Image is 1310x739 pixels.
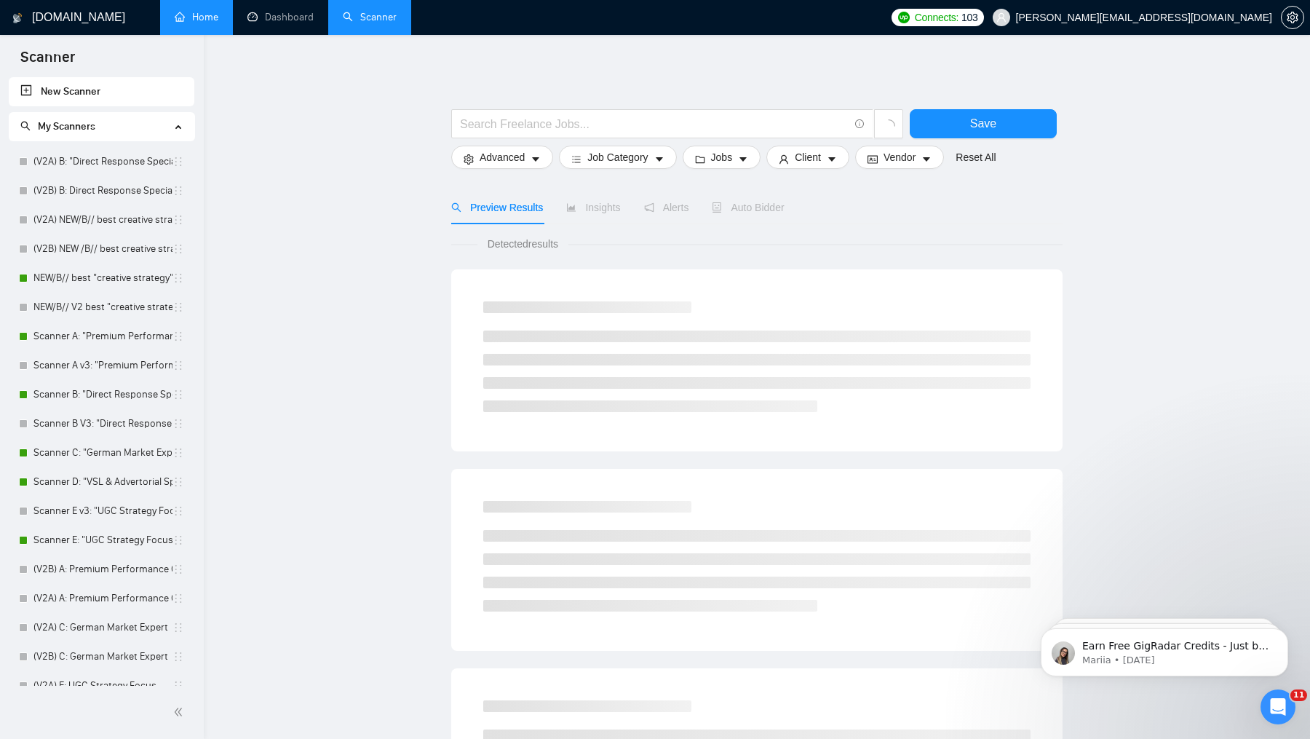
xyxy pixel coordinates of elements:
[571,154,581,165] span: bars
[9,147,194,176] li: (V2A) B: "Direct Response Specialist"
[38,120,95,133] span: My Scanners
[12,7,23,30] img: logo
[33,234,172,264] a: (V2B) NEW /B// best creative strategy
[172,185,184,197] span: holder
[20,77,183,106] a: New Scanner
[9,351,194,380] li: Scanner A v3: "Premium Performance Creative"
[915,9,958,25] span: Connects:
[33,642,172,671] a: (V2B) C: German Market Expert
[882,119,895,133] span: loading
[910,109,1057,138] button: Save
[172,593,184,604] span: holder
[996,12,1007,23] span: user
[9,526,194,555] li: Scanner E: "UGC Strategy Focus"
[33,380,172,409] a: Scanner B: "Direct Response Specialist"
[9,584,194,613] li: (V2A) A: Premium Performance Creative
[738,154,748,165] span: caret-down
[644,202,654,213] span: notification
[9,205,194,234] li: (V2A) NEW/B// best creative strategy
[566,202,620,213] span: Insights
[172,564,184,575] span: holder
[247,11,314,23] a: dashboardDashboard
[33,147,172,176] a: (V2A) B: "Direct Response Specialist"
[172,534,184,546] span: holder
[1281,12,1304,23] a: setting
[711,149,733,165] span: Jobs
[9,380,194,409] li: Scanner B: "Direct Response Specialist"
[559,146,676,169] button: barsJob Categorycaret-down
[33,409,172,438] a: Scanner B V3: "Direct Response Specialist"
[33,467,172,497] a: Scanner D: "VSL & Advertorial Specialist"
[172,272,184,284] span: holder
[9,438,194,467] li: Scanner C: "German Market Expert"
[33,351,172,380] a: Scanner A v3: "Premium Performance Creative"
[855,146,944,169] button: idcardVendorcaret-down
[172,214,184,226] span: holder
[172,680,184,692] span: holder
[33,205,172,234] a: (V2A) NEW/B// best creative strategy
[33,293,172,322] a: NEW/B// V2 best "creative strategy" cover letter
[766,146,849,169] button: userClientcaret-down
[1281,6,1304,29] button: setting
[33,264,172,293] a: NEW/B// best "creative strategy" cover letter
[33,497,172,526] a: Scanner E v3: "UGC Strategy Focus"
[172,622,184,633] span: holder
[175,11,218,23] a: homeHome
[33,671,172,700] a: (V2A) E: UGC Strategy Focus
[921,154,932,165] span: caret-down
[33,176,172,205] a: (V2B) B: Direct Response Specialist
[1019,598,1310,700] iframe: Intercom notifications message
[33,322,172,351] a: Scanner A: "Premium Performance Creative"
[9,642,194,671] li: (V2B) C: German Market Expert
[9,234,194,264] li: (V2B) NEW /B// best creative strategy
[172,651,184,663] span: holder
[451,146,553,169] button: settingAdvancedcaret-down
[20,120,95,133] span: My Scanners
[20,121,31,131] span: search
[898,12,910,23] img: upwork-logo.png
[566,202,576,213] span: area-chart
[172,331,184,342] span: holder
[477,236,568,252] span: Detected results
[956,149,996,165] a: Reset All
[172,476,184,488] span: holder
[712,202,784,213] span: Auto Bidder
[9,555,194,584] li: (V2B) A: Premium Performance Creative
[855,119,865,129] span: info-circle
[9,264,194,293] li: NEW/B// best "creative strategy" cover letter
[1290,689,1307,701] span: 11
[9,467,194,497] li: Scanner D: "VSL & Advertorial Specialist"
[33,584,172,613] a: (V2A) A: Premium Performance Creative
[961,9,977,25] span: 103
[172,156,184,167] span: holder
[1261,689,1295,724] iframe: Intercom live chat
[654,154,664,165] span: caret-down
[9,613,194,642] li: (V2A) C: German Market Expert
[9,176,194,205] li: (V2B) B: Direct Response Specialist
[531,154,541,165] span: caret-down
[172,360,184,371] span: holder
[970,114,996,133] span: Save
[33,526,172,555] a: Scanner E: "UGC Strategy Focus"
[695,154,705,165] span: folder
[172,301,184,313] span: holder
[172,505,184,517] span: holder
[460,115,849,133] input: Search Freelance Jobs...
[451,202,543,213] span: Preview Results
[712,202,722,213] span: robot
[9,409,194,438] li: Scanner B V3: "Direct Response Specialist"
[644,202,689,213] span: Alerts
[480,149,525,165] span: Advanced
[172,243,184,255] span: holder
[33,613,172,642] a: (V2A) C: German Market Expert
[343,11,397,23] a: searchScanner
[1282,12,1303,23] span: setting
[9,497,194,526] li: Scanner E v3: "UGC Strategy Focus"
[9,293,194,322] li: NEW/B// V2 best "creative strategy" cover letter
[779,154,789,165] span: user
[172,447,184,459] span: holder
[868,154,878,165] span: idcard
